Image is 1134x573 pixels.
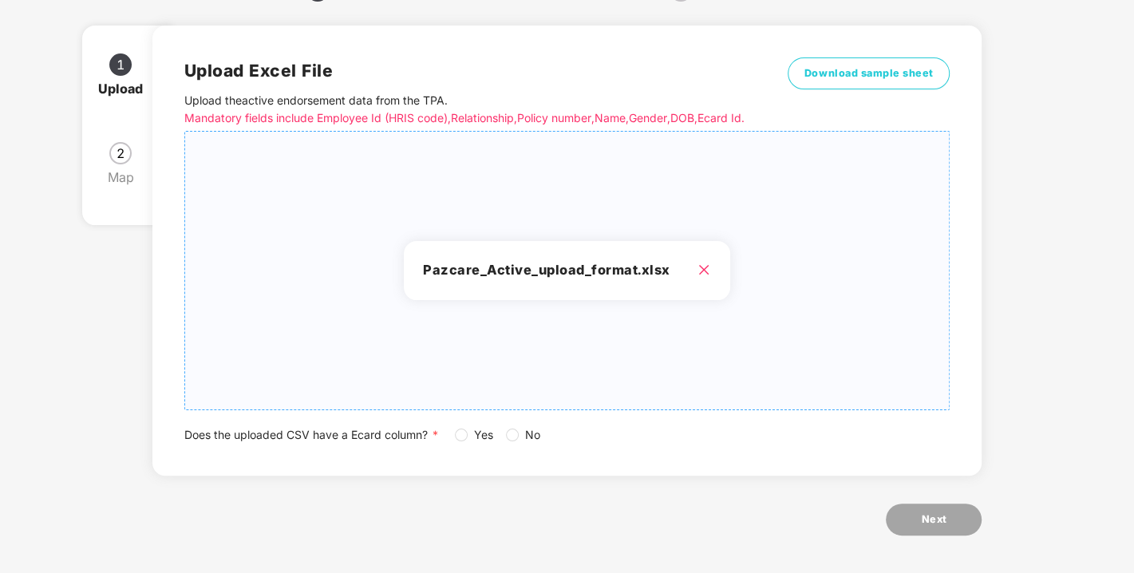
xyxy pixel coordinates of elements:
[185,132,950,409] span: Pazcare_Active_upload_format.xlsx close
[117,147,124,160] span: 2
[108,164,147,190] div: Map
[423,260,710,281] h3: Pazcare_Active_upload_format.xlsx
[788,57,950,89] button: Download sample sheet
[184,109,759,127] p: Mandatory fields include Employee Id (HRIS code), Relationship, Policy number, Name, Gender, DOB,...
[804,65,934,81] span: Download sample sheet
[519,426,547,444] span: No
[697,263,710,276] span: close
[184,57,759,84] h2: Upload Excel File
[98,76,156,101] div: Upload
[184,92,759,127] p: Upload the active endorsement data from the TPA .
[468,426,500,444] span: Yes
[117,58,124,71] span: 1
[184,426,950,444] div: Does the uploaded CSV have a Ecard column?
